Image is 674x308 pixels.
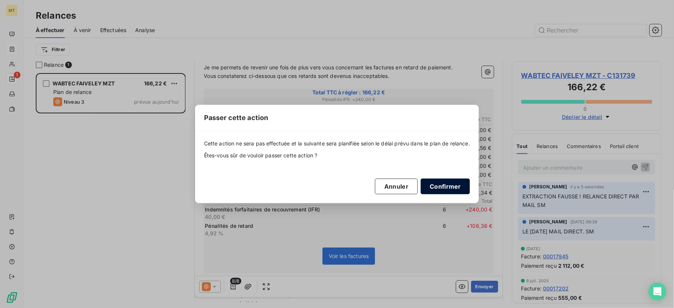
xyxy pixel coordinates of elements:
button: Confirmer [421,179,470,194]
button: Annuler [375,179,418,194]
span: Cette action ne sera pas effectuée et la suivante sera planifiée selon le délai prévu dans le pla... [204,140,470,147]
div: Open Intercom Messenger [649,283,667,301]
span: Êtes-vous sûr de vouloir passer cette action ? [204,152,470,159]
span: Passer cette action [204,113,268,123]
